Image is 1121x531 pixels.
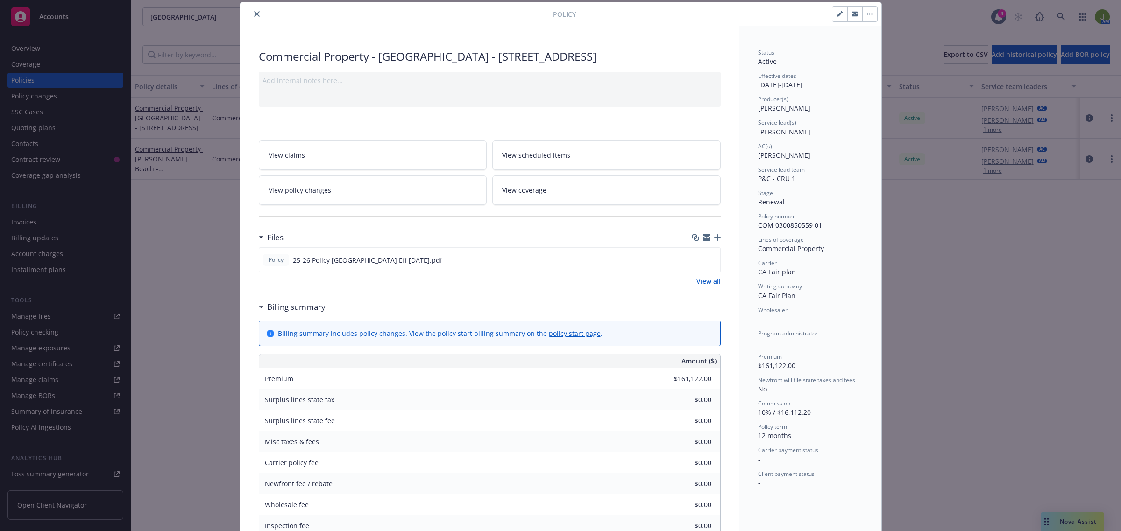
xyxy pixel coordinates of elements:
button: preview file [708,255,717,265]
span: Policy [553,9,576,19]
button: download file [693,255,701,265]
span: Writing company [758,282,802,290]
span: Stage [758,189,773,197]
span: Client payment status [758,470,815,478]
span: Misc taxes & fees [265,437,319,446]
input: 0.00 [656,477,717,491]
span: COM 0300850559 01 [758,221,822,230]
span: Carrier [758,259,777,267]
h3: Billing summary [267,301,326,313]
span: [PERSON_NAME] [758,104,810,112]
span: - [758,455,760,464]
span: View scheduled items [502,150,570,160]
span: Surplus lines state tax [265,395,334,404]
span: - [758,314,760,323]
span: Surplus lines state fee [265,416,335,425]
div: Commercial Property - [GEOGRAPHIC_DATA] - [STREET_ADDRESS] [259,49,721,64]
span: Commission [758,399,790,407]
span: Policy term [758,423,787,431]
span: Service lead team [758,166,805,174]
a: View policy changes [259,175,487,205]
div: Billing summary [259,301,326,313]
span: Carrier payment status [758,446,818,454]
span: AC(s) [758,142,772,150]
a: View claims [259,140,487,170]
span: Renewal [758,197,785,206]
span: Newfront fee / rebate [265,479,333,488]
span: - [758,338,760,347]
span: 12 months [758,431,791,440]
div: [DATE] - [DATE] [758,72,863,90]
div: Commercial Property [758,244,863,253]
span: [PERSON_NAME] [758,151,810,160]
div: Billing summary includes policy changes. View the policy start billing summary on the . [278,328,603,338]
span: 25-26 Policy [GEOGRAPHIC_DATA] Eff [DATE].pdf [293,255,442,265]
span: Carrier policy fee [265,458,319,467]
a: policy start page [549,329,601,338]
span: View policy changes [269,185,331,195]
span: Service lead(s) [758,119,796,126]
input: 0.00 [656,393,717,407]
span: Wholesaler [758,306,788,314]
a: View scheduled items [492,140,721,170]
span: View coverage [502,185,546,195]
span: Program administrator [758,329,818,337]
span: $161,122.00 [758,361,795,370]
span: Effective dates [758,72,796,80]
span: Newfront will file state taxes and fees [758,376,855,384]
span: Amount ($) [681,356,717,366]
span: Status [758,49,774,56]
a: View all [696,276,721,286]
span: Active [758,57,777,66]
span: View claims [269,150,305,160]
span: Policy [267,256,285,264]
span: 10% / $16,112.20 [758,408,811,417]
span: CA Fair Plan [758,291,795,300]
button: close [251,8,263,20]
span: [PERSON_NAME] [758,127,810,136]
span: No [758,384,767,393]
span: Wholesale fee [265,500,309,509]
input: 0.00 [656,435,717,449]
input: 0.00 [656,456,717,470]
span: P&C - CRU 1 [758,174,795,183]
h3: Files [267,231,284,244]
span: CA Fair plan [758,267,796,276]
input: 0.00 [656,498,717,512]
div: Files [259,231,284,244]
span: Lines of coverage [758,236,804,244]
span: Inspection fee [265,521,309,530]
input: 0.00 [656,372,717,386]
span: Policy number [758,212,795,220]
span: Producer(s) [758,95,788,103]
span: - [758,478,760,487]
span: Premium [758,353,782,361]
div: Add internal notes here... [263,76,717,85]
a: View coverage [492,175,721,205]
input: 0.00 [656,414,717,428]
span: Premium [265,374,293,383]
